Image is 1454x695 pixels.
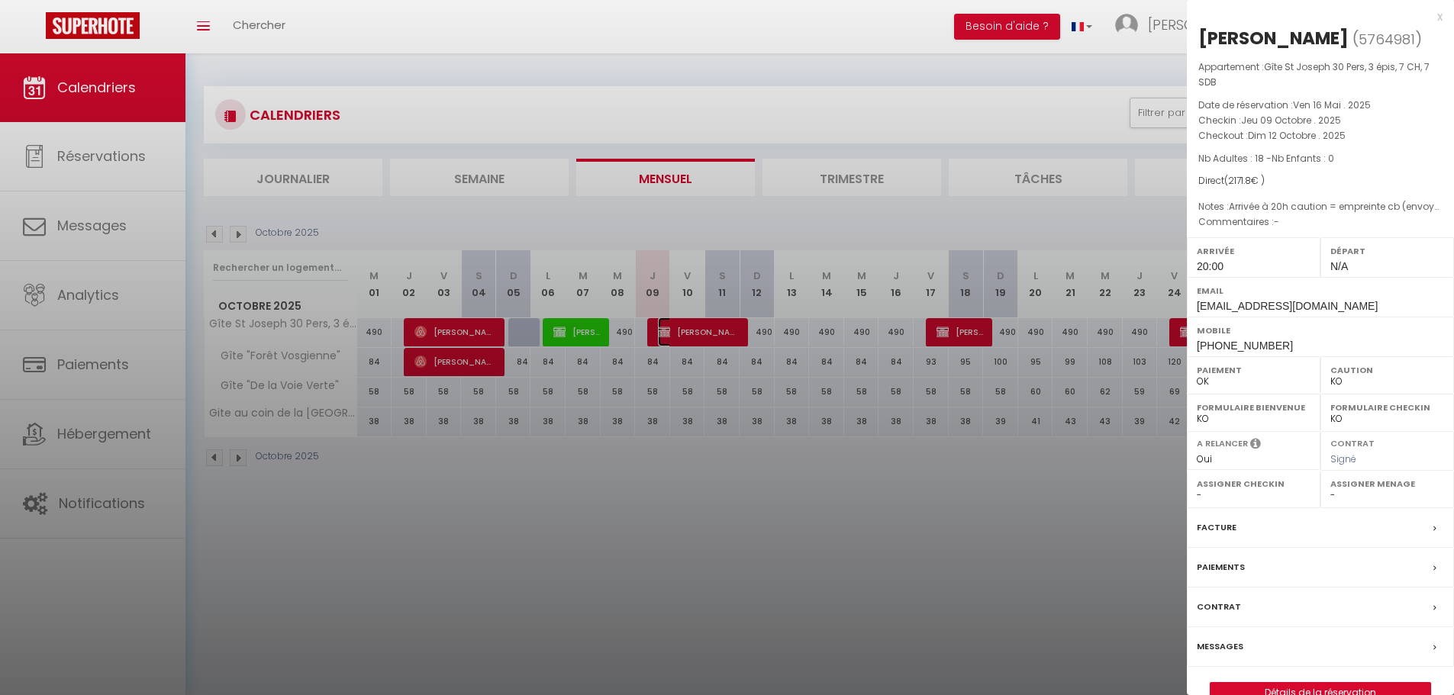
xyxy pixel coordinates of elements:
label: Mobile [1197,323,1444,338]
p: Checkout : [1198,128,1443,143]
span: 20:00 [1197,260,1223,272]
span: N/A [1330,260,1348,272]
label: Contrat [1197,599,1241,615]
label: Paiement [1197,362,1311,378]
span: Gîte St Joseph 30 Pers, 3 épis, 7 CH, 7 SDB [1198,60,1430,88]
span: Dim 12 Octobre . 2025 [1248,129,1346,142]
p: Date de réservation : [1198,98,1443,113]
p: Commentaires : [1198,214,1443,230]
p: Appartement : [1198,60,1443,90]
span: Jeu 09 Octobre . 2025 [1241,114,1341,127]
label: Formulaire Bienvenue [1197,400,1311,415]
label: Contrat [1330,437,1375,447]
span: ( € ) [1224,174,1265,187]
span: Nb Adultes : 18 - [1198,152,1334,165]
span: - [1274,215,1279,228]
div: Direct [1198,174,1443,188]
label: Facture [1197,520,1236,536]
div: x [1187,8,1443,26]
label: Email [1197,283,1444,298]
label: Formulaire Checkin [1330,400,1444,415]
label: Messages [1197,639,1243,655]
span: Nb Enfants : 0 [1272,152,1334,165]
label: Assigner Menage [1330,476,1444,491]
span: 2171.8 [1228,174,1251,187]
span: Signé [1330,452,1356,465]
div: [PERSON_NAME] [1198,26,1349,50]
label: Arrivée [1197,243,1311,259]
label: Caution [1330,362,1444,378]
label: Paiements [1197,559,1245,575]
span: [PHONE_NUMBER] [1197,339,1293,352]
span: 5764981 [1359,30,1415,49]
p: Checkin : [1198,113,1443,128]
p: Notes : [1198,199,1443,214]
label: Départ [1330,243,1444,259]
label: Assigner Checkin [1197,476,1311,491]
span: Ven 16 Mai . 2025 [1293,98,1371,111]
span: ( ) [1352,28,1422,50]
span: [EMAIL_ADDRESS][DOMAIN_NAME] [1197,300,1378,312]
i: Sélectionner OUI si vous souhaiter envoyer les séquences de messages post-checkout [1250,437,1261,454]
label: A relancer [1197,437,1248,450]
